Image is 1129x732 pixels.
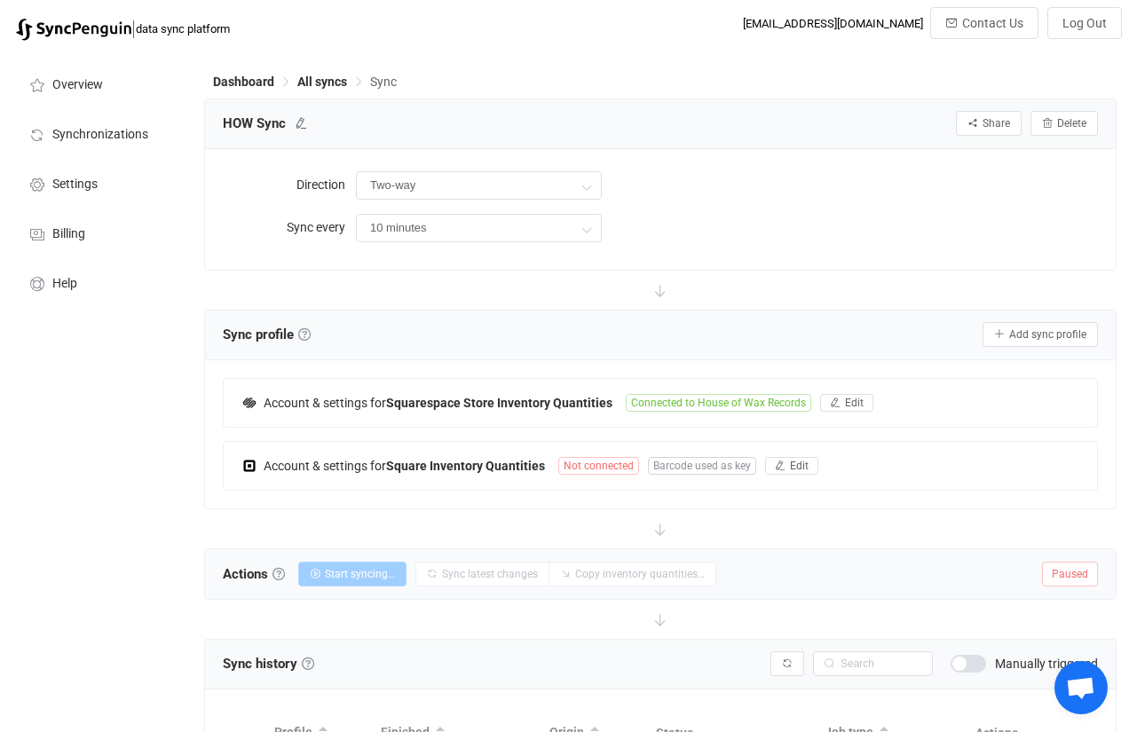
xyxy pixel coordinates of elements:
[765,457,818,475] button: Edit
[1054,661,1108,714] div: Open chat
[1009,328,1086,341] span: Add sync profile
[356,214,602,242] input: Model
[983,322,1098,347] button: Add sync profile
[52,78,103,92] span: Overview
[1042,562,1098,586] span: Paused
[264,459,386,473] span: Account & settings for
[1030,111,1098,136] button: Delete
[213,75,274,89] span: Dashboard
[213,75,397,88] div: Breadcrumb
[813,651,933,676] input: Search
[136,22,230,35] span: data sync platform
[415,562,549,586] button: Sync latest changes
[52,128,148,142] span: Synchronizations
[264,396,386,410] span: Account & settings for
[575,568,705,580] span: Copy inventory quantities…
[52,227,85,241] span: Billing
[52,277,77,291] span: Help
[648,457,756,475] span: Barcode used as key
[743,17,923,30] div: [EMAIL_ADDRESS][DOMAIN_NAME]
[956,111,1022,136] button: Share
[297,75,347,89] span: All syncs
[983,117,1010,130] span: Share
[241,395,257,411] img: squarespace.png
[386,396,612,410] b: Squarespace Store Inventory Quantities
[16,16,230,41] a: |data sync platform
[790,460,809,472] span: Edit
[930,7,1038,39] button: Contact Us
[223,209,356,245] label: Sync every
[1062,16,1107,30] span: Log Out
[558,457,639,475] span: Not connected
[845,397,864,409] span: Edit
[223,321,311,348] span: Sync profile
[1057,117,1086,130] span: Delete
[9,59,186,108] a: Overview
[9,208,186,257] a: Billing
[386,459,545,473] b: Square Inventory Quantities
[325,568,395,580] span: Start syncing…
[52,177,98,192] span: Settings
[241,458,257,474] img: square.png
[356,171,602,200] input: Model
[223,110,286,137] span: HOW Sync
[223,167,356,202] label: Direction
[131,16,136,41] span: |
[995,657,1098,670] span: Manually triggered
[223,561,285,587] span: Actions
[442,568,538,580] span: Sync latest changes
[626,394,811,412] span: Connected to House of Wax Records
[370,75,397,89] span: Sync
[298,562,407,586] button: Start syncing…
[223,656,297,672] span: Sync history
[962,16,1023,30] span: Contact Us
[9,108,186,158] a: Synchronizations
[1047,7,1122,39] button: Log Out
[549,562,716,586] button: Copy inventory quantities…
[9,158,186,208] a: Settings
[820,394,873,412] button: Edit
[9,257,186,307] a: Help
[16,19,131,41] img: syncpenguin.svg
